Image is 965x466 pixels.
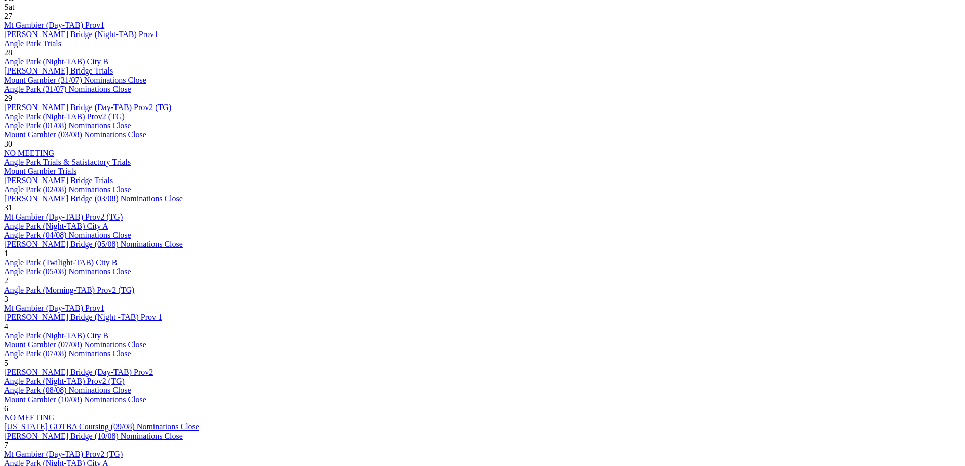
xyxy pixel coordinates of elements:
a: Angle Park (01/08) Nominations Close [4,121,131,130]
a: Mount Gambier (31/07) Nominations Close [4,76,146,84]
a: [PERSON_NAME] Bridge (Night -TAB) Prov 1 [4,313,162,321]
a: Mt Gambier (Day-TAB) Prov2 (TG) [4,450,123,458]
a: NO MEETING [4,413,54,422]
a: Angle Park (02/08) Nominations Close [4,185,131,194]
a: NO MEETING [4,149,54,157]
a: [PERSON_NAME] Bridge Trials [4,66,113,75]
span: 1 [4,249,8,258]
span: 7 [4,441,8,449]
a: Angle Park (Night-TAB) City B [4,331,108,340]
span: 28 [4,48,12,57]
span: 4 [4,322,8,331]
a: Angle Park (08/08) Nominations Close [4,386,131,395]
a: Mt Gambier (Day-TAB) Prov1 [4,21,104,29]
a: [US_STATE] GOTBA Coursing (09/08) Nominations Close [4,422,199,431]
a: [PERSON_NAME] Bridge (Night-TAB) Prov1 [4,30,158,39]
span: 31 [4,203,12,212]
a: Angle Park (Night-TAB) City B [4,57,108,66]
span: 6 [4,404,8,413]
span: 30 [4,139,12,148]
span: 2 [4,276,8,285]
a: Angle Park (04/08) Nominations Close [4,231,131,239]
a: [PERSON_NAME] Bridge Trials [4,176,113,185]
a: Mount Gambier (03/08) Nominations Close [4,130,146,139]
a: Angle Park Trials [4,39,61,48]
a: Angle Park (Twilight-TAB) City B [4,258,117,267]
span: 5 [4,359,8,367]
a: Angle Park Trials & Satisfactory Trials [4,158,131,166]
a: Angle Park (Night-TAB) City A [4,222,108,230]
span: 29 [4,94,12,102]
a: [PERSON_NAME] Bridge (05/08) Nominations Close [4,240,183,248]
a: Mt Gambier (Day-TAB) Prov1 [4,304,104,312]
a: Mt Gambier (Day-TAB) Prov2 (TG) [4,212,123,221]
a: Angle Park (Morning-TAB) Prov2 (TG) [4,285,134,294]
a: Mount Gambier Trials [4,167,76,175]
a: [PERSON_NAME] Bridge (03/08) Nominations Close [4,194,183,203]
a: Angle Park (31/07) Nominations Close [4,85,131,93]
span: 3 [4,295,8,303]
a: [PERSON_NAME] Bridge (Day-TAB) Prov2 (TG) [4,103,171,112]
a: Mount Gambier (10/08) Nominations Close [4,395,146,404]
a: Angle Park (05/08) Nominations Close [4,267,131,276]
a: Angle Park (07/08) Nominations Close [4,349,131,358]
a: [PERSON_NAME] Bridge (Day-TAB) Prov2 [4,368,153,376]
a: Angle Park (Night-TAB) Prov2 (TG) [4,112,125,121]
a: [PERSON_NAME] Bridge (10/08) Nominations Close [4,432,183,440]
a: Angle Park (Night-TAB) Prov2 (TG) [4,377,125,385]
span: 27 [4,12,12,20]
div: Sat [4,3,961,12]
a: Mount Gambier (07/08) Nominations Close [4,340,146,349]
